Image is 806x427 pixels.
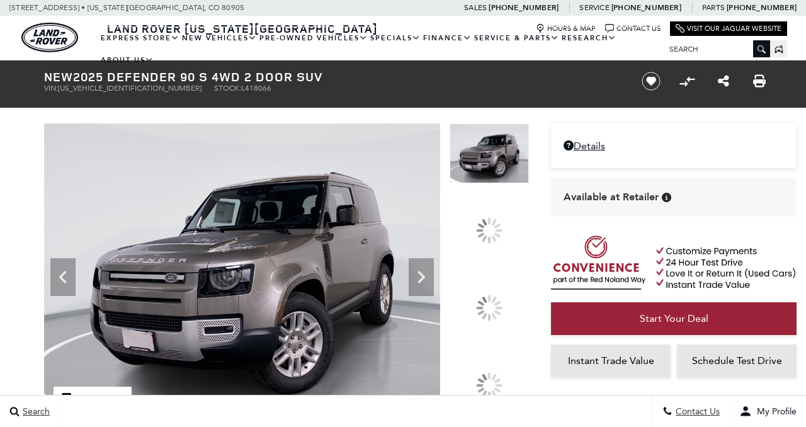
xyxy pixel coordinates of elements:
[752,406,797,417] span: My Profile
[241,84,271,93] span: L418066
[560,27,618,49] a: Research
[44,70,620,84] h1: 2025 Defender 90 S 4WD 2 Door SUV
[678,72,696,91] button: Compare vehicle
[44,84,58,93] span: VIN:
[369,27,422,49] a: Specials
[718,74,729,89] a: Share this New 2025 Defender 90 S 4WD 2 Door SUV
[258,27,369,49] a: Pre-Owned Vehicles
[473,27,560,49] a: Service & Parts
[422,27,473,49] a: Finance
[692,355,782,367] span: Schedule Test Drive
[9,3,244,12] a: [STREET_ADDRESS] • [US_STATE][GEOGRAPHIC_DATA], CO 80905
[214,84,241,93] span: Stock:
[551,302,797,335] a: Start Your Deal
[489,3,559,13] a: [PHONE_NUMBER]
[702,3,725,12] span: Parts
[640,312,708,324] span: Start Your Deal
[99,21,385,36] a: Land Rover [US_STATE][GEOGRAPHIC_DATA]
[536,24,596,33] a: Hours & Map
[660,42,770,57] input: Search
[727,3,797,13] a: [PHONE_NUMBER]
[107,21,378,36] span: Land Rover [US_STATE][GEOGRAPHIC_DATA]
[181,27,258,49] a: New Vehicles
[677,344,797,377] a: Schedule Test Drive
[637,71,665,91] button: Save vehicle
[605,24,661,33] a: Contact Us
[676,24,781,33] a: Visit Our Jaguar Website
[564,190,659,204] span: Available at Retailer
[753,74,766,89] a: Print this New 2025 Defender 90 S 4WD 2 Door SUV
[99,49,155,71] a: About Us
[44,123,440,421] img: New 2025 Silicon Silver Land Rover S image 1
[99,27,181,49] a: EXPRESS STORE
[20,406,50,417] span: Search
[464,3,487,12] span: Sales
[673,406,720,417] span: Contact Us
[450,123,529,183] img: New 2025 Silicon Silver Land Rover S image 1
[662,193,671,202] div: Vehicle is in stock and ready for immediate delivery. Due to demand, availability is subject to c...
[99,27,660,71] nav: Main Navigation
[730,396,806,427] button: user-profile-menu
[44,68,73,85] strong: New
[611,3,681,13] a: [PHONE_NUMBER]
[551,344,671,377] a: Instant Trade Value
[58,84,201,93] span: [US_VEHICLE_IDENTIFICATION_NUMBER]
[579,3,609,12] span: Service
[21,23,78,52] a: land-rover
[564,140,784,152] a: Details
[21,23,78,52] img: Land Rover
[54,387,132,411] div: (35) Photos
[568,355,654,367] span: Instant Trade Value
